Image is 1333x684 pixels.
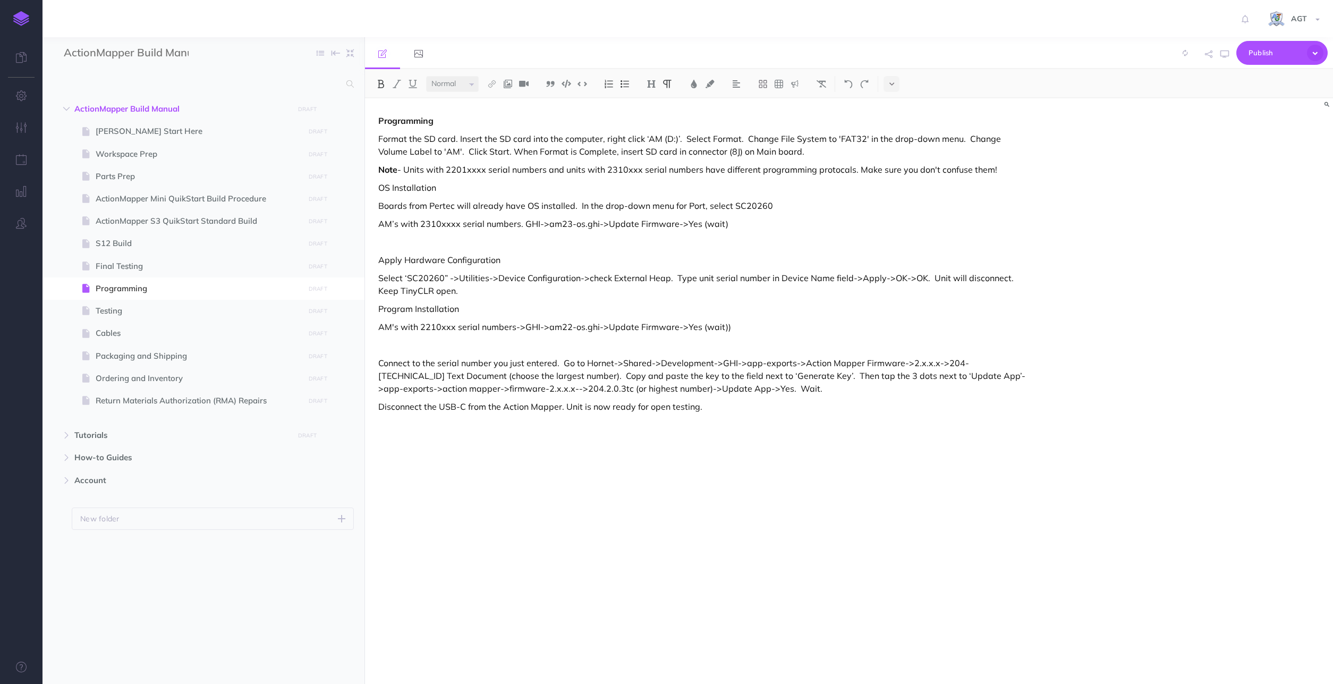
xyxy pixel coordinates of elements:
img: Code block button [562,80,571,88]
button: New folder [72,508,354,530]
img: Callout dropdown menu button [790,80,800,88]
p: Select ‘SC20260” ->Utilities->Device Configuration->check External Heap. Type unit serial number ... [378,272,1029,297]
small: DRAFT [309,285,327,292]
p: Disconnect the USB-C from the Action Mapper. Unit is now ready for open testing. [378,400,1029,413]
input: Search [64,74,340,94]
span: Workspace Prep [96,148,301,161]
span: Programming [96,282,301,295]
span: [PERSON_NAME] Start Here [96,125,301,138]
strong: Note [378,164,397,175]
span: Publish [1249,45,1302,61]
img: Italic button [392,80,402,88]
span: AGT [1286,14,1312,23]
small: DRAFT [298,106,317,113]
small: DRAFT [309,308,327,315]
span: Account [74,474,287,487]
img: Headings dropdown button [647,80,656,88]
small: DRAFT [309,151,327,158]
img: Create table button [774,80,784,88]
span: Parts Prep [96,170,301,183]
img: Redo [860,80,869,88]
img: logo-mark.svg [13,11,29,26]
span: Packaging and Shipping [96,350,301,362]
img: Clear styles button [817,80,826,88]
button: DRAFT [304,350,331,362]
button: DRAFT [304,238,331,250]
span: Testing [96,305,301,317]
p: Boards from Pertec will already have OS installed. In the drop-down menu for Port, select SC20260 [378,199,1029,212]
img: Underline button [408,80,418,88]
button: DRAFT [304,215,331,227]
img: Alignment dropdown menu button [732,80,741,88]
span: Return Materials Authorization (RMA) Repairs [96,394,301,407]
img: Unordered list button [620,80,630,88]
img: Add image button [503,80,513,88]
button: DRAFT [294,103,321,115]
img: Paragraph button [663,80,672,88]
p: OS Installation [378,181,1029,194]
button: Publish [1236,41,1328,65]
img: Link button [487,80,497,88]
img: Add video button [519,80,529,88]
span: How-to Guides [74,451,287,464]
small: DRAFT [309,263,327,270]
span: S12 Build [96,237,301,250]
button: DRAFT [304,148,331,161]
button: DRAFT [304,327,331,340]
button: DRAFT [304,125,331,138]
strong: Programming [378,115,434,126]
button: DRAFT [294,429,321,442]
span: Tutorials [74,429,287,442]
p: Connect to the serial number you just entered. Go to Hornet->Shared->Development->GHI->app-export... [378,357,1029,395]
span: Final Testing [96,260,301,273]
button: DRAFT [304,260,331,273]
span: ActionMapper Build Manual [74,103,287,115]
small: DRAFT [309,240,327,247]
p: Format the SD card. Insert the SD card into the computer, right click ‘AM (D:)’. Select Format. C... [378,132,1029,158]
img: Blockquote button [546,80,555,88]
button: DRAFT [304,283,331,295]
small: DRAFT [309,330,327,337]
small: DRAFT [309,128,327,135]
input: Documentation Name [64,45,189,61]
button: DRAFT [304,305,331,317]
button: DRAFT [304,193,331,205]
p: Apply Hardware Configuration [378,254,1029,266]
button: DRAFT [304,171,331,183]
img: iCxL6hB4gPtK36lnwjqkK90dLekSAv8p9JC67nPZ.png [1267,10,1286,29]
span: ActionMapper S3 QuikStart Standard Build [96,215,301,227]
p: AM’s with 2310xxxx serial numbers. GHI->am23-os.ghi->Update Firmware->Yes (wait) [378,217,1029,230]
small: DRAFT [309,375,327,382]
small: DRAFT [309,173,327,180]
img: Ordered list button [604,80,614,88]
button: DRAFT [304,395,331,407]
span: ActionMapper Mini QuikStart Build Procedure [96,192,301,205]
button: DRAFT [304,373,331,385]
small: DRAFT [298,432,317,439]
p: - Units with 2201xxxx serial numbers and units with 2310xxx serial numbers have different program... [378,163,1029,176]
img: Bold button [376,80,386,88]
small: DRAFT [309,196,327,202]
small: DRAFT [309,218,327,225]
p: AM's with 2210xxx serial numbers->GHI->am22-os.ghi->Update Firmware->Yes (wait)) [378,320,1029,333]
img: Undo [844,80,853,88]
small: DRAFT [309,398,327,404]
span: Ordering and Inventory [96,372,301,385]
p: Program Installation [378,302,1029,315]
p: New folder [80,513,120,525]
img: Inline code button [578,80,587,88]
img: Text background color button [705,80,715,88]
small: DRAFT [309,353,327,360]
img: Text color button [689,80,699,88]
span: Cables [96,327,301,340]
